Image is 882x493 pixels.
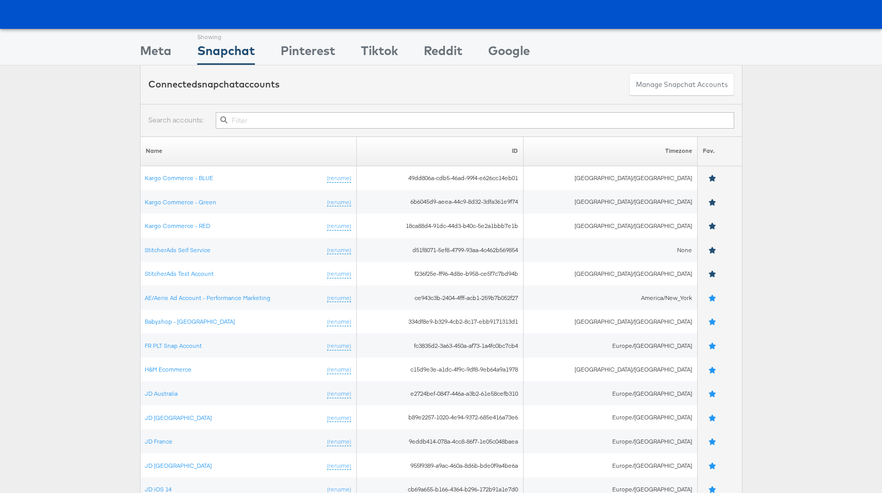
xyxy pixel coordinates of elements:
div: Showing [197,29,255,42]
td: b89e2257-1020-4e94-9372-685e416a73e6 [356,406,523,430]
a: JD iOS 14 [145,485,171,492]
a: AE/Aerie Ad Account - Performance Marketing [145,293,270,301]
a: StitcherAds Test Account [145,269,214,277]
td: d51f8071-5ef8-4799-93aa-4c462b569854 [356,238,523,262]
td: Europe/[GEOGRAPHIC_DATA] [524,333,698,358]
div: Google [488,42,530,65]
td: [GEOGRAPHIC_DATA]/[GEOGRAPHIC_DATA] [524,166,698,190]
td: 334df8e9-b329-4cb2-8c17-ebb9171313d1 [356,310,523,334]
a: JD Australia [145,389,178,397]
a: Kargo Commerce - RED [145,221,210,229]
div: Snapchat [197,42,255,65]
td: 9eddb414-078a-4cc8-86f7-1e05c048baea [356,429,523,453]
a: StitcherAds Self Service [145,245,211,253]
td: Europe/[GEOGRAPHIC_DATA] [524,453,698,478]
div: Pinterest [281,42,335,65]
div: Meta [140,42,171,65]
td: Europe/[GEOGRAPHIC_DATA] [524,381,698,406]
th: Name [140,136,356,166]
a: (rename) [327,245,351,254]
a: (rename) [327,221,351,230]
a: (rename) [327,437,351,446]
td: 18ca88d4-91dc-44d3-b40c-5e2a1bbb7e1b [356,214,523,238]
td: [GEOGRAPHIC_DATA]/[GEOGRAPHIC_DATA] [524,310,698,334]
a: (rename) [327,318,351,326]
a: JD [GEOGRAPHIC_DATA] [145,461,212,469]
td: [GEOGRAPHIC_DATA]/[GEOGRAPHIC_DATA] [524,190,698,214]
a: Kargo Commerce - Green [145,198,216,205]
td: [GEOGRAPHIC_DATA]/[GEOGRAPHIC_DATA] [524,214,698,238]
a: (rename) [327,413,351,422]
a: JD France [145,437,172,445]
th: ID [356,136,523,166]
td: e2724bef-0847-446a-a3b2-61e58cefb310 [356,381,523,406]
td: ce943c3b-2404-4fff-acb1-259b7b052f27 [356,286,523,310]
a: (rename) [327,341,351,350]
div: Reddit [424,42,462,65]
td: Europe/[GEOGRAPHIC_DATA] [524,406,698,430]
td: f236f25e-ff96-4d8e-b958-ce5f7c7bd94b [356,262,523,286]
td: [GEOGRAPHIC_DATA]/[GEOGRAPHIC_DATA] [524,358,698,382]
a: (rename) [327,269,351,278]
a: (rename) [327,365,351,374]
td: c15d9e3e-a1dc-4f9c-9df8-9eb64a9a1978 [356,358,523,382]
a: FR PLT Snap Account [145,341,202,349]
td: America/New_York [524,286,698,310]
div: Tiktok [361,42,398,65]
a: (rename) [327,461,351,470]
a: (rename) [327,389,351,398]
a: (rename) [327,293,351,302]
td: None [524,238,698,262]
a: Babyshop - [GEOGRAPHIC_DATA] [145,318,235,325]
td: 6b6045d9-aeea-44c9-8d32-3dfa361e9f74 [356,190,523,214]
a: JD [GEOGRAPHIC_DATA] [145,413,212,421]
a: (rename) [327,198,351,206]
span: snapchat [197,78,239,90]
td: [GEOGRAPHIC_DATA]/[GEOGRAPHIC_DATA] [524,262,698,286]
button: Manage Snapchat Accounts [629,73,734,96]
td: fc3835d2-3a63-450a-af73-1a4fc0bc7cb4 [356,333,523,358]
a: H&M Ecommerce [145,365,192,373]
td: Europe/[GEOGRAPHIC_DATA] [524,429,698,453]
td: 49dd806a-cdb5-46ad-99f4-e626cc14eb01 [356,166,523,190]
a: (rename) [327,173,351,182]
a: Kargo Commerce - BLUE [145,173,213,181]
input: Filter [216,112,734,129]
div: Connected accounts [148,78,280,91]
td: 955f9389-a9ac-460a-8d6b-bde0f9a4be6a [356,453,523,478]
th: Timezone [524,136,698,166]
